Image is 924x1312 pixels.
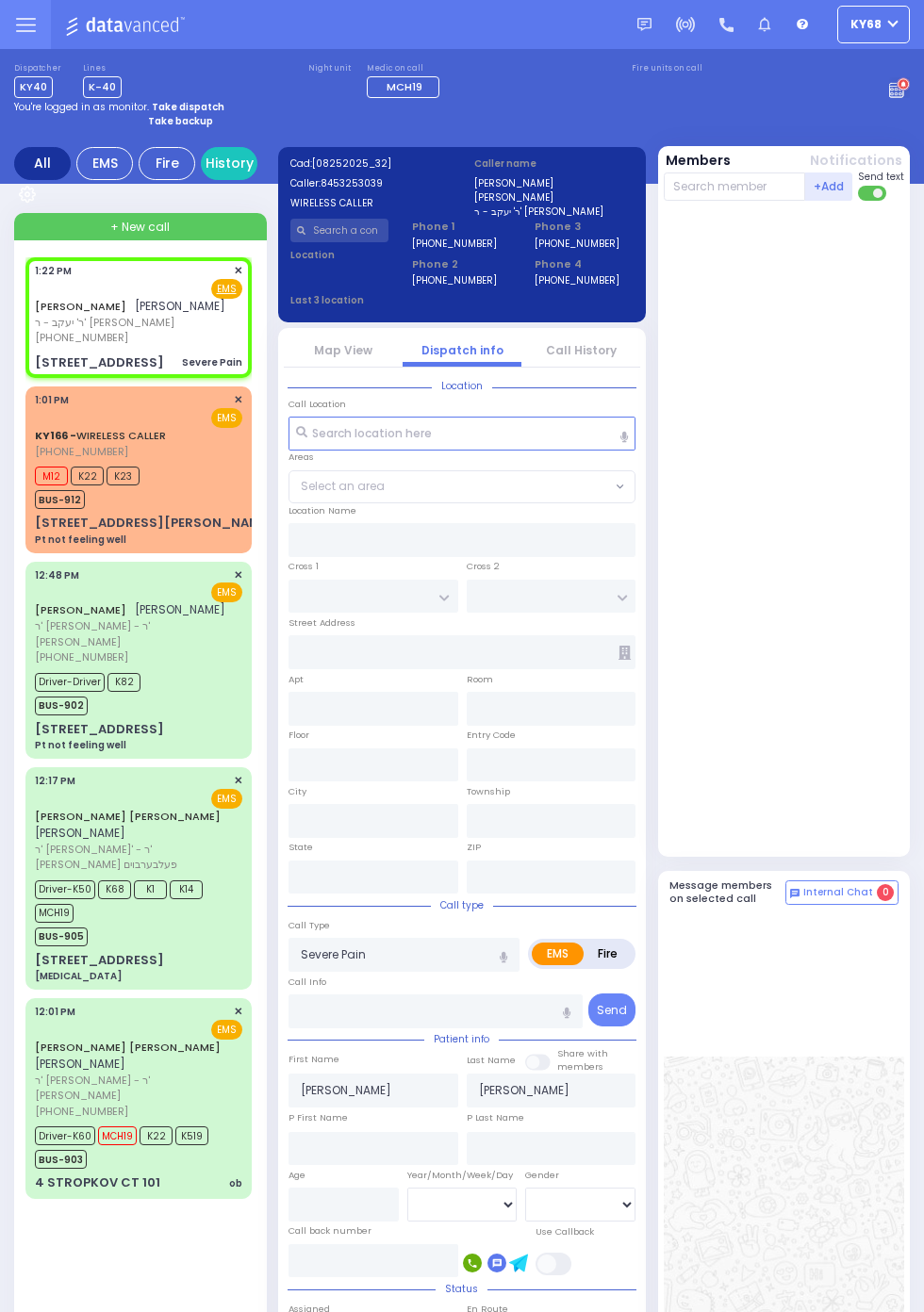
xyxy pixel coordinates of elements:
div: 4 STROPKOV CT 101 [35,1173,160,1192]
div: Severe Pain [182,355,242,369]
span: BUS-903 [35,1150,87,1169]
span: You're logged in as monitor. [14,100,149,114]
label: Turn off text [858,184,888,203]
div: Pt not feeling well [35,533,126,547]
label: Apt [289,673,304,686]
span: 12:17 PM [35,774,75,788]
div: EMS [76,147,133,180]
span: BUS-905 [35,927,88,946]
label: Fire [583,943,633,965]
label: WIRELESS CALLER [290,196,451,210]
span: K82 [107,673,140,692]
label: State [289,841,313,854]
span: ר' יעקב - ר' [PERSON_NAME] [35,315,225,331]
span: [PERSON_NAME] [135,298,225,314]
label: Street Address [289,616,355,630]
span: ר' [PERSON_NAME] - ר' [PERSON_NAME] [35,618,237,649]
span: Driver-K60 [35,1126,95,1145]
button: Internal Chat 0 [785,880,899,905]
span: [PERSON_NAME] [135,601,225,617]
label: Medic on call [367,63,445,74]
span: ky68 [850,16,882,33]
label: Last 3 location [290,293,463,307]
label: Entry Code [467,729,516,742]
label: Location [290,248,389,262]
span: KY166 - [35,428,76,443]
label: Cad: [290,156,451,171]
label: Last Name [467,1054,516,1067]
span: EMS [211,408,242,428]
label: First Name [289,1053,339,1066]
span: [PERSON_NAME] [35,825,125,841]
label: Call back number [289,1224,371,1238]
span: [PERSON_NAME] [35,1056,125,1072]
span: EMS [211,582,242,602]
u: EMS [217,282,237,296]
div: [STREET_ADDRESS] [35,353,164,372]
button: Send [588,993,635,1026]
label: ר' יעקב - ר' [PERSON_NAME] [474,205,635,219]
span: [PHONE_NUMBER] [35,649,128,664]
div: [MEDICAL_DATA] [35,969,122,983]
span: Status [436,1282,487,1296]
span: [08252025_32] [312,156,391,171]
label: Gender [525,1169,559,1182]
span: EMS [211,789,242,809]
span: EMS [211,1020,242,1040]
label: Cross 2 [467,560,500,573]
label: Cross 1 [289,560,319,573]
div: Pt not feeling well [35,738,126,752]
label: Location Name [289,504,356,517]
span: 1:22 PM [35,264,72,278]
label: Room [467,673,493,686]
label: [PHONE_NUMBER] [535,237,619,251]
span: ✕ [234,773,242,789]
input: Search member [664,172,806,201]
span: ר' [PERSON_NAME]' - ר' [PERSON_NAME] פעלבערבוים [35,842,237,873]
span: Driver-K50 [35,880,95,899]
a: Map View [314,342,372,358]
a: [PERSON_NAME] [PERSON_NAME] [35,1040,221,1055]
label: Township [467,785,510,798]
label: EMS [532,943,584,965]
span: [PHONE_NUMBER] [35,444,128,459]
span: ✕ [234,567,242,583]
span: KY40 [14,76,53,98]
span: K22 [71,467,104,485]
span: MCH19 [98,1126,137,1145]
span: ✕ [234,263,242,279]
label: City [289,785,306,798]
label: Age [289,1169,305,1182]
div: [STREET_ADDRESS] [35,720,164,739]
label: Caller: [290,176,451,190]
span: ✕ [234,1004,242,1020]
a: [PERSON_NAME] [PERSON_NAME] [35,809,221,824]
label: P Last Name [467,1111,524,1124]
span: MCH19 [387,79,422,94]
span: Phone 3 [535,219,634,235]
div: All [14,147,71,180]
button: Members [666,151,731,171]
button: ky68 [837,6,910,43]
label: Call Info [289,976,326,989]
label: [PHONE_NUMBER] [412,237,497,251]
span: Phone 1 [412,219,511,235]
input: Search a contact [290,219,389,242]
span: 12:01 PM [35,1005,75,1019]
span: Patient info [424,1032,499,1046]
label: Areas [289,451,314,464]
span: Call type [431,898,493,912]
label: Caller name [474,156,635,171]
span: K14 [170,880,203,899]
small: Share with [557,1047,608,1059]
span: 1:01 PM [35,393,69,407]
span: K-40 [83,76,122,98]
a: [PERSON_NAME] [35,602,126,617]
img: message.svg [637,18,652,32]
h5: Message members on selected call [669,879,786,904]
img: Logo [65,13,190,37]
span: Select an area [301,478,385,495]
img: comment-alt.png [790,889,800,898]
label: Call Type [289,919,330,932]
span: K519 [175,1126,208,1145]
